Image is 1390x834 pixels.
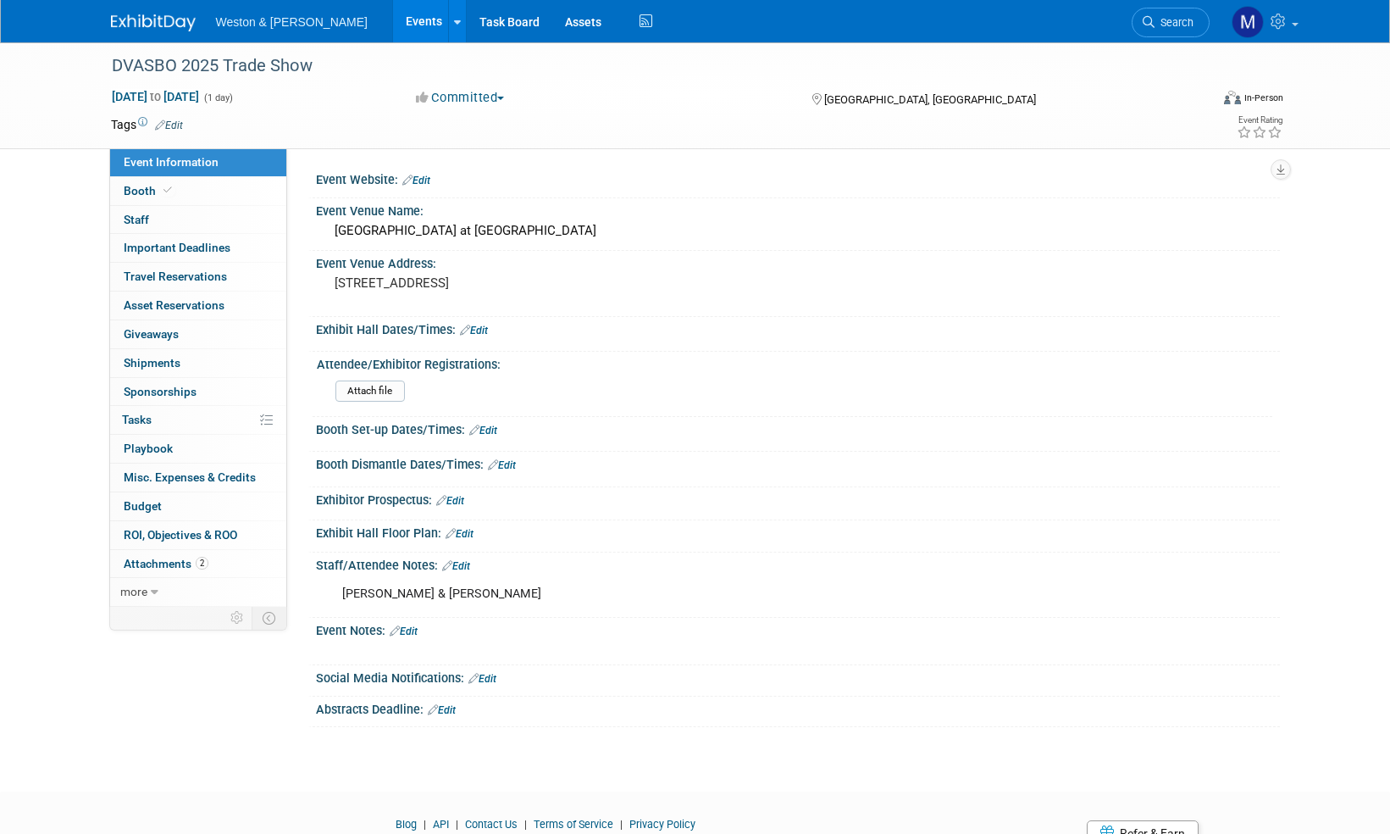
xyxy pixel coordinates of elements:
div: Event Venue Name: [316,198,1280,220]
div: In-Person [1243,92,1283,104]
span: Shipments [124,356,180,370]
a: more [110,578,286,606]
a: Edit [390,625,418,637]
div: Event Notes: [316,618,1280,640]
a: Edit [436,495,464,507]
span: Tasks [122,413,152,426]
i: Booth reservation complete [163,186,172,195]
span: | [520,818,531,831]
a: Edit [468,673,496,685]
div: Attendee/Exhibitor Registrations: [317,352,1272,373]
span: Important Deadlines [124,241,230,254]
a: Edit [402,175,430,186]
span: 2 [196,557,208,570]
a: Edit [428,704,456,716]
a: Edit [488,459,516,471]
span: | [419,818,430,831]
span: Event Information [124,155,219,169]
span: more [120,585,147,598]
a: Blog [396,818,417,831]
a: Playbook [110,435,286,463]
a: Tasks [110,406,286,434]
div: Staff/Attendee Notes: [316,553,1280,575]
div: DVASBO 2025 Trade Show [106,51,1184,81]
div: Event Venue Address: [316,251,1280,272]
pre: [STREET_ADDRESS] [335,275,699,291]
a: Booth [110,177,286,205]
span: | [451,818,462,831]
span: Budget [124,499,162,513]
span: Giveaways [124,327,179,341]
span: (1 day) [202,92,233,103]
div: [PERSON_NAME] & [PERSON_NAME] [330,577,1094,611]
span: to [147,90,163,103]
div: Exhibit Hall Dates/Times: [316,317,1280,339]
img: Format-Inperson.png [1224,91,1241,104]
div: Social Media Notifications: [316,665,1280,687]
span: Asset Reservations [124,298,224,312]
a: Shipments [110,349,286,377]
img: ExhibitDay [111,14,196,31]
a: Event Information [110,148,286,176]
span: ROI, Objectives & ROO [124,528,237,542]
a: Edit [460,325,488,336]
span: Weston & [PERSON_NAME] [216,15,368,29]
span: Misc. Expenses & Credits [124,470,256,484]
span: Travel Reservations [124,270,227,283]
a: Attachments2 [110,550,286,578]
div: Event Rating [1237,116,1282,125]
td: Personalize Event Tab Strip [223,607,252,629]
a: Travel Reservations [110,263,286,291]
a: Misc. Expenses & Credits [110,464,286,492]
span: Booth [124,184,175,197]
a: API [433,818,449,831]
a: Edit [155,120,183,131]
div: Event Website: [316,167,1280,189]
span: [DATE] [DATE] [111,89,200,104]
div: Event Format [1110,88,1284,114]
a: Edit [442,560,470,572]
td: Tags [111,116,183,133]
div: Exhibitor Prospectus: [316,487,1280,509]
button: Committed [410,89,511,107]
div: Abstracts Deadline: [316,697,1280,719]
span: | [616,818,627,831]
a: Edit [446,528,473,540]
div: [GEOGRAPHIC_DATA] at [GEOGRAPHIC_DATA] [329,218,1267,244]
a: Search [1132,8,1210,37]
a: Important Deadlines [110,234,286,262]
a: Budget [110,492,286,520]
img: Mary Ann Trujillo [1232,6,1264,38]
a: Contact Us [465,818,518,831]
span: Staff [124,213,149,226]
div: Exhibit Hall Floor Plan: [316,520,1280,542]
a: Edit [469,425,497,436]
span: Attachments [124,557,208,570]
a: Privacy Policy [629,818,695,831]
div: Booth Dismantle Dates/Times: [316,452,1280,474]
a: Sponsorships [110,378,286,406]
span: Sponsorships [124,385,197,398]
a: Asset Reservations [110,292,286,320]
a: Staff [110,206,286,234]
span: [GEOGRAPHIC_DATA], [GEOGRAPHIC_DATA] [824,93,1036,106]
a: Giveaways [110,320,286,348]
td: Toggle Event Tabs [252,607,286,629]
a: ROI, Objectives & ROO [110,521,286,549]
a: Terms of Service [534,818,613,831]
span: Playbook [124,442,173,455]
span: Search [1155,16,1193,29]
div: Booth Set-up Dates/Times: [316,417,1280,439]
